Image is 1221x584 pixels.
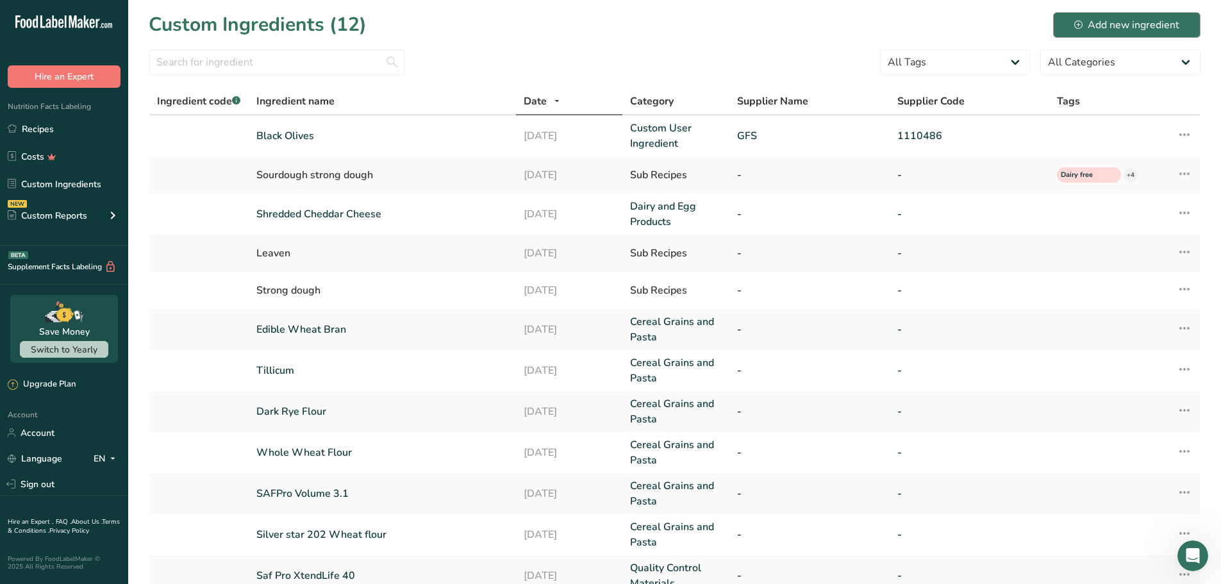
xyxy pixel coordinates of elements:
a: Cereal Grains and Pasta [630,314,722,345]
span: Tags [1057,94,1080,109]
div: [DATE] [524,167,615,183]
button: Add new ingredient [1053,12,1200,38]
a: Whole Wheat Flour [256,445,508,460]
a: - [737,568,882,583]
div: EN [94,451,120,466]
a: Dairy and Egg Products [630,199,722,229]
a: Silver star 202 Wheat flour [256,527,508,542]
span: Supplier Code [897,94,965,109]
span: Ingredient name [256,94,335,109]
a: SAFPro Volume 3.1 [256,486,508,501]
a: Cereal Grains and Pasta [630,355,722,386]
span: Switch to Yearly [31,344,97,356]
a: Cereal Grains and Pasta [630,478,722,509]
span: Supplier Name [737,94,808,109]
div: [DATE] [524,246,615,261]
a: - [897,568,1042,583]
div: Sourdough strong dough [256,167,508,183]
a: - [737,363,882,378]
a: - [737,206,882,222]
a: [DATE] [524,445,615,460]
a: [DATE] [524,404,615,419]
a: Edible Wheat Bran [256,322,508,337]
a: - [897,322,1042,337]
div: Add new ingredient [1074,17,1179,33]
a: - [737,404,882,419]
div: Sub Recipes [630,283,722,298]
span: Dairy free [1061,170,1106,181]
a: - [897,445,1042,460]
div: Upgrade Plan [8,378,76,391]
a: GFS [737,128,882,144]
div: Save Money [39,325,90,338]
a: [DATE] [524,206,615,222]
a: [DATE] [524,322,615,337]
a: About Us . [71,517,102,526]
a: Saf Pro XtendLife 40 [256,568,508,583]
div: [DATE] [524,283,615,298]
a: [DATE] [524,486,615,501]
a: Shredded Cheddar Cheese [256,206,508,222]
span: Category [630,94,674,109]
div: - [897,246,1042,261]
a: - [737,527,882,542]
div: Sub Recipes [630,246,722,261]
div: - [737,167,882,183]
div: Leaven [256,246,508,261]
a: [DATE] [524,363,615,378]
a: FAQ . [56,517,71,526]
a: - [897,527,1042,542]
a: Privacy Policy [49,526,89,535]
a: - [897,363,1042,378]
iframe: Intercom live chat [1177,540,1208,571]
a: - [737,486,882,501]
span: Ingredient code [157,94,240,108]
a: Dark Rye Flour [256,404,508,419]
a: Hire an Expert . [8,517,53,526]
input: Search for ingredient [149,49,405,75]
a: [DATE] [524,128,615,144]
button: Hire an Expert [8,65,120,88]
a: - [737,322,882,337]
a: 1110486 [897,128,1042,144]
div: BETA [8,251,28,259]
a: [DATE] [524,568,615,583]
span: Date [524,94,547,109]
div: - [737,283,882,298]
a: Custom User Ingredient [630,121,722,151]
div: NEW [8,200,27,208]
a: - [897,206,1042,222]
div: Custom Reports [8,209,87,222]
a: Cereal Grains and Pasta [630,396,722,427]
a: - [737,445,882,460]
a: Terms & Conditions . [8,517,120,535]
div: Strong dough [256,283,508,298]
a: Language [8,447,62,470]
a: - [897,486,1042,501]
div: Powered By FoodLabelMaker © 2025 All Rights Reserved [8,555,120,571]
h1: Custom Ingredients (12) [149,10,367,39]
a: [DATE] [524,527,615,542]
div: +4 [1124,168,1138,182]
div: Sub Recipes [630,167,722,183]
div: - [897,167,1042,183]
a: Cereal Grains and Pasta [630,437,722,468]
a: Cereal Grains and Pasta [630,519,722,550]
a: - [897,404,1042,419]
a: Black Olives [256,128,508,144]
div: - [737,246,882,261]
button: Switch to Yearly [20,341,108,358]
div: - [897,283,1042,298]
a: Tillicum [256,363,508,378]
